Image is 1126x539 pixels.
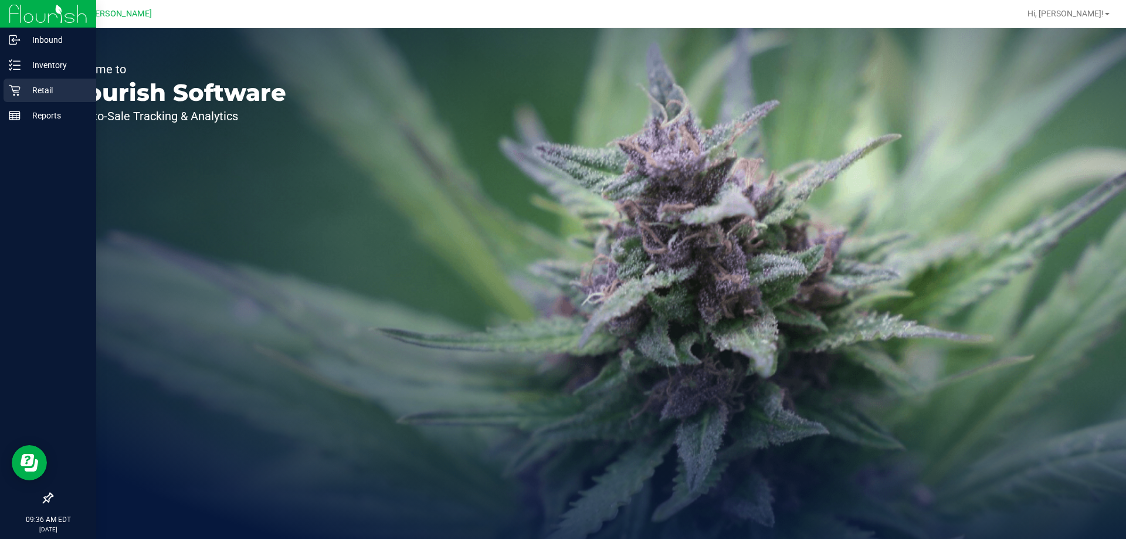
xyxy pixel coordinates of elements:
[63,110,286,122] p: Seed-to-Sale Tracking & Analytics
[63,63,286,75] p: Welcome to
[87,9,152,19] span: [PERSON_NAME]
[63,81,286,104] p: Flourish Software
[21,83,91,97] p: Retail
[9,84,21,96] inline-svg: Retail
[5,525,91,534] p: [DATE]
[9,34,21,46] inline-svg: Inbound
[5,514,91,525] p: 09:36 AM EDT
[21,33,91,47] p: Inbound
[21,109,91,123] p: Reports
[12,445,47,480] iframe: Resource center
[9,59,21,71] inline-svg: Inventory
[9,110,21,121] inline-svg: Reports
[1027,9,1104,18] span: Hi, [PERSON_NAME]!
[21,58,91,72] p: Inventory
